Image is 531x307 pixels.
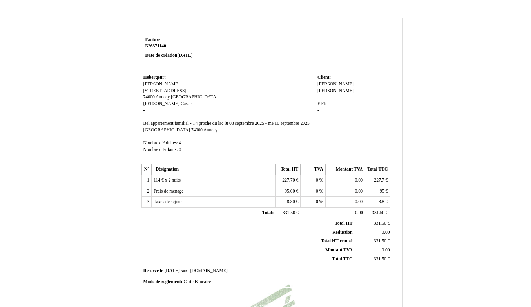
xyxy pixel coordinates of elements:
span: 0 [316,189,318,194]
span: 331.50 [372,210,384,215]
td: € [365,208,390,219]
span: 0.00 [355,178,363,183]
span: Réduction [332,230,352,235]
td: € [354,254,391,263]
th: Total TTC [365,164,390,175]
td: 3 [141,197,151,208]
td: € [275,186,300,197]
td: % [301,175,325,186]
span: Total HT [335,221,352,226]
td: € [365,197,390,208]
span: 331.50 [283,210,295,215]
span: [PERSON_NAME] [317,82,354,87]
span: Hebergeur: [143,75,166,80]
span: [GEOGRAPHIC_DATA] [143,127,190,133]
td: 2 [141,186,151,197]
span: Facture [145,37,161,42]
strong: N° [145,43,239,49]
span: 227.7 [374,178,384,183]
span: - [317,94,319,100]
span: 114 € x 2 nuits [154,178,181,183]
span: Client: [317,75,331,80]
span: Carte Bancaire [183,279,211,284]
span: [STREET_ADDRESS] [143,88,187,93]
span: Nombre d'Adultes: [143,140,178,145]
span: [DOMAIN_NAME] [190,268,228,273]
span: [GEOGRAPHIC_DATA] [171,94,217,100]
td: € [354,237,391,246]
td: € [275,208,300,219]
th: Montant TVA [325,164,365,175]
th: N° [141,164,151,175]
span: 0.00 [355,199,363,204]
span: [PERSON_NAME] [143,101,180,106]
td: % [301,197,325,208]
td: % [301,186,325,197]
span: 0 [316,178,318,183]
span: Total: [262,210,274,215]
span: [DATE] [177,53,192,58]
td: € [354,219,391,228]
span: 4 [179,140,181,145]
span: 95 [380,189,384,194]
span: Montant TVA [325,247,352,253]
strong: Date de création [145,53,193,58]
span: [PERSON_NAME] [317,88,354,93]
span: 331.50 [374,238,386,243]
span: Total HT remisé [321,238,352,243]
td: € [365,186,390,197]
span: 0,00 [382,230,390,235]
span: 331.50 [374,256,386,262]
span: Casset [181,101,193,106]
span: F [317,101,320,106]
span: 0 [316,199,318,204]
span: Taxes de séjour [154,199,182,204]
td: € [275,197,300,208]
span: Annecy [203,127,217,133]
span: Frais de ménage [154,189,184,194]
span: 74000 [191,127,203,133]
span: 74000 [143,94,155,100]
span: 95.00 [285,189,295,194]
span: - [143,108,145,113]
span: Total TTC [332,256,352,262]
span: Réservé le [143,268,163,273]
span: 0.00 [355,189,363,194]
td: € [365,175,390,186]
span: 0.00 [382,247,390,253]
span: 8.8 [379,199,384,204]
span: 8.80 [287,199,295,204]
span: [PERSON_NAME] [143,82,180,87]
span: Bel appartement familial - T4 proche du lac [143,121,224,126]
span: 331.50 [374,221,386,226]
span: 227.70 [282,178,295,183]
span: 6371140 [150,44,166,49]
span: FR [321,101,326,106]
td: € [275,175,300,186]
th: Désignation [151,164,275,175]
span: sur: [181,268,189,273]
span: 0 [179,147,181,152]
td: 1 [141,175,151,186]
span: [DATE] [164,268,179,273]
th: Total HT [275,164,300,175]
span: Annecy [156,94,170,100]
span: Mode de règlement: [143,279,183,284]
span: 0.00 [355,210,363,215]
span: Nombre d'Enfants: [143,147,178,152]
span: - [317,108,319,113]
span: lu 08 septembre 2025 - me 10 septembre 2025 [225,121,310,126]
th: TVA [301,164,325,175]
